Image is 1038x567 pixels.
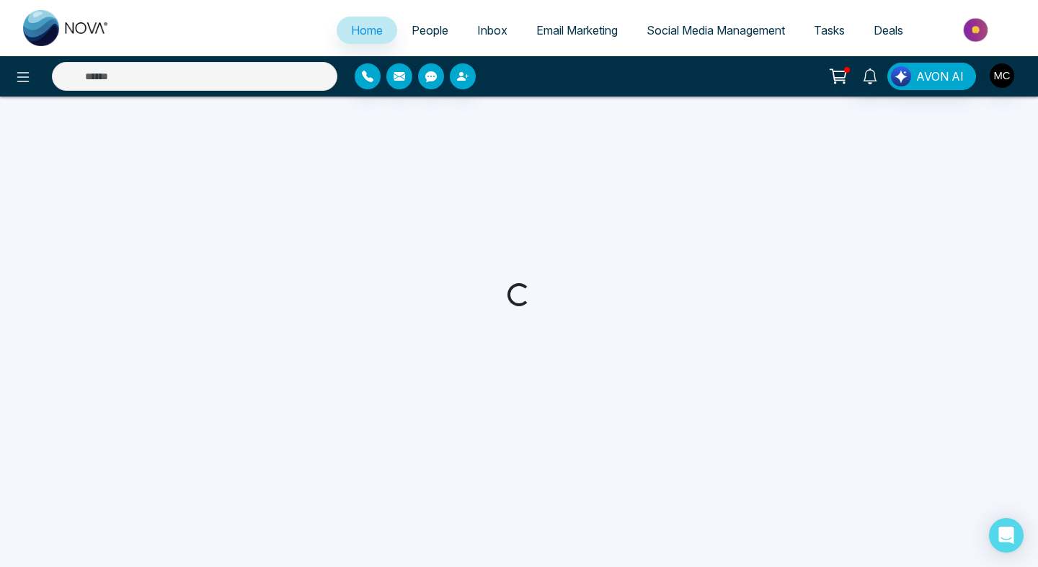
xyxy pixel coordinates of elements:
[859,17,918,44] a: Deals
[632,17,799,44] a: Social Media Management
[412,23,448,37] span: People
[536,23,618,37] span: Email Marketing
[874,23,903,37] span: Deals
[23,10,110,46] img: Nova CRM Logo
[887,63,976,90] button: AVON AI
[522,17,632,44] a: Email Marketing
[814,23,845,37] span: Tasks
[891,66,911,86] img: Lead Flow
[989,518,1024,553] div: Open Intercom Messenger
[477,23,507,37] span: Inbox
[337,17,397,44] a: Home
[351,23,383,37] span: Home
[397,17,463,44] a: People
[925,14,1029,46] img: Market-place.gif
[916,68,964,85] span: AVON AI
[799,17,859,44] a: Tasks
[463,17,522,44] a: Inbox
[647,23,785,37] span: Social Media Management
[990,63,1014,88] img: User Avatar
